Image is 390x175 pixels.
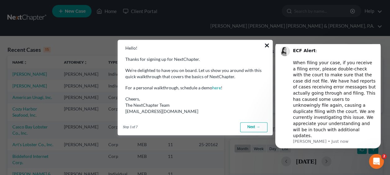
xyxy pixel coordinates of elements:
[369,154,384,169] iframe: Intercom live chat
[27,4,50,9] b: ECF Alert
[27,95,110,100] p: Message from Lindsey, sent Just now
[125,96,265,114] div: Cheers,
[240,122,267,132] a: Next →
[266,44,390,172] iframe: Intercom notifications message
[125,67,265,80] p: We’re delighted to have you on board. Let us show you around with this quick walkthrough that cov...
[125,56,265,62] p: Thanks for signing up for NextChapter.
[123,124,137,129] span: Step 1 of 7
[27,4,110,95] div: : ​ When filing your case, if you receive a filing error, please double-check with the court to m...
[125,102,265,108] div: The NextChapter Team
[382,154,387,159] span: 2
[14,2,24,12] img: Profile image for Lindsey
[264,40,270,50] button: ×
[125,108,265,114] div: [EMAIL_ADDRESS][DOMAIN_NAME]
[125,85,265,91] p: For a personal walkthrough, schedule a demo !
[212,85,221,90] a: here
[27,1,110,94] div: Message content
[125,45,265,51] p: Hello!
